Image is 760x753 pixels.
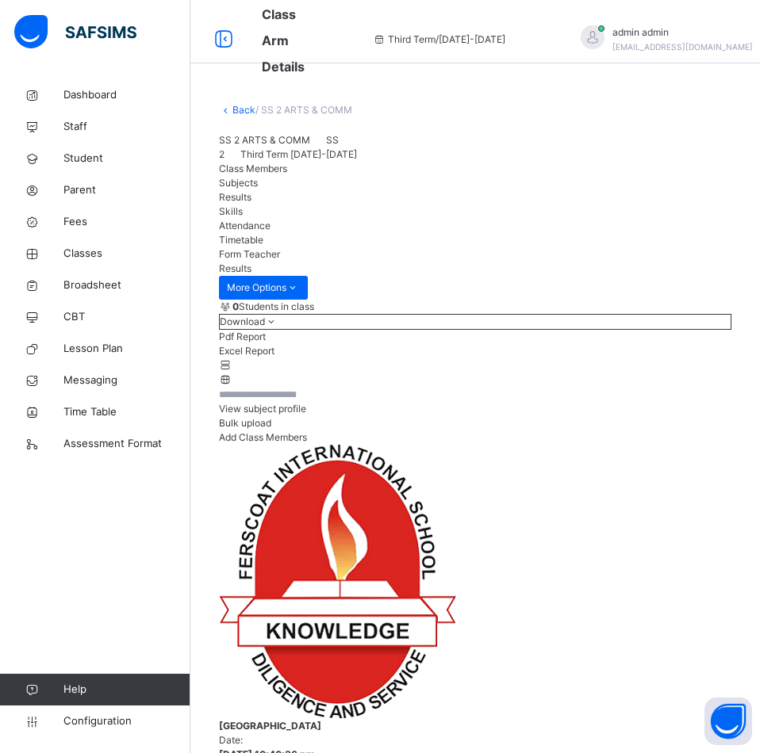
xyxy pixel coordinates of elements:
img: safsims [14,15,136,48]
span: admin admin [612,25,753,40]
span: Skills [219,205,243,217]
span: Broadsheet [63,277,190,293]
span: / SS 2 ARTS & COMM [255,104,352,116]
span: Classes [63,246,190,262]
span: Parent [63,182,190,198]
span: Class Arm Details [262,6,305,75]
b: 0 [232,300,239,312]
li: dropdown-list-item-null-0 [219,330,731,344]
span: session/term information [372,32,505,47]
span: Student [63,151,190,166]
li: dropdown-list-item-null-1 [219,344,731,358]
span: Add Class Members [219,431,307,443]
span: Time Table [63,404,190,420]
span: Download [220,315,265,327]
img: ferscoat.png [219,445,456,719]
span: Third Term [DATE]-[DATE] [240,148,357,160]
span: Form Teacher [219,248,280,260]
span: Students in class [232,300,314,314]
span: Configuration [63,713,190,729]
span: Messaging [63,373,190,388]
span: Assessment Format [63,436,190,452]
span: CBT [63,309,190,325]
span: SS 2 ARTS & COMM [219,134,310,146]
span: Bulk upload [219,417,271,429]
a: Back [232,104,255,116]
span: [EMAIL_ADDRESS][DOMAIN_NAME] [612,42,753,52]
span: Fees [63,214,190,230]
span: Help [63,682,190,698]
span: Class Members [219,162,287,174]
button: Open asap [704,698,752,745]
span: [GEOGRAPHIC_DATA] [219,719,731,733]
span: Date: [219,734,243,746]
span: View subject profile [219,403,306,415]
span: Staff [63,119,190,135]
span: More Options [227,281,300,295]
span: Results [219,191,251,203]
span: Lesson Plan [63,341,190,357]
span: Dashboard [63,87,190,103]
span: Results [219,262,251,274]
span: Timetable [219,234,263,246]
span: Attendance [219,220,271,231]
span: Subjects [219,177,258,189]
